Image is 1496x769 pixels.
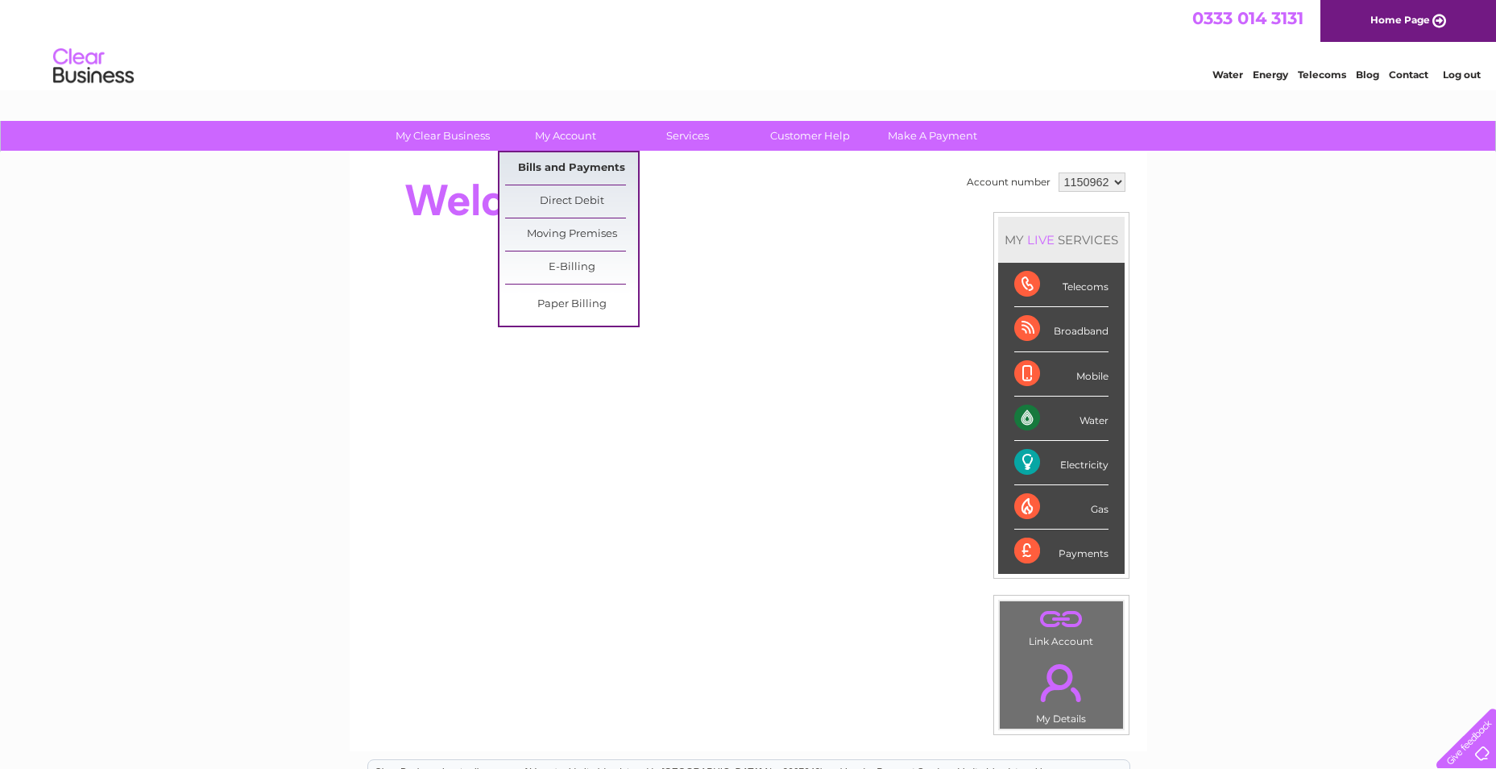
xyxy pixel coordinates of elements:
[1389,69,1428,81] a: Contact
[1014,441,1109,485] div: Electricity
[1024,232,1058,247] div: LIVE
[621,121,754,151] a: Services
[1253,69,1288,81] a: Energy
[1014,307,1109,351] div: Broadband
[1356,69,1379,81] a: Blog
[1014,263,1109,307] div: Telecoms
[1443,69,1481,81] a: Log out
[505,251,638,284] a: E-Billing
[505,218,638,251] a: Moving Premises
[52,42,135,91] img: logo.png
[368,9,1129,78] div: Clear Business is a trading name of Verastar Limited (registered in [GEOGRAPHIC_DATA] No. 3667643...
[744,121,876,151] a: Customer Help
[1014,352,1109,397] div: Mobile
[963,168,1055,196] td: Account number
[499,121,632,151] a: My Account
[1192,8,1303,28] a: 0333 014 3131
[1014,530,1109,573] div: Payments
[505,289,638,321] a: Paper Billing
[999,601,1124,651] td: Link Account
[999,651,1124,730] td: My Details
[376,121,509,151] a: My Clear Business
[866,121,999,151] a: Make A Payment
[1004,655,1119,711] a: .
[1014,485,1109,530] div: Gas
[1212,69,1243,81] a: Water
[1014,397,1109,441] div: Water
[998,217,1125,263] div: MY SERVICES
[1298,69,1346,81] a: Telecoms
[505,152,638,185] a: Bills and Payments
[505,185,638,218] a: Direct Debit
[1004,605,1119,634] a: .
